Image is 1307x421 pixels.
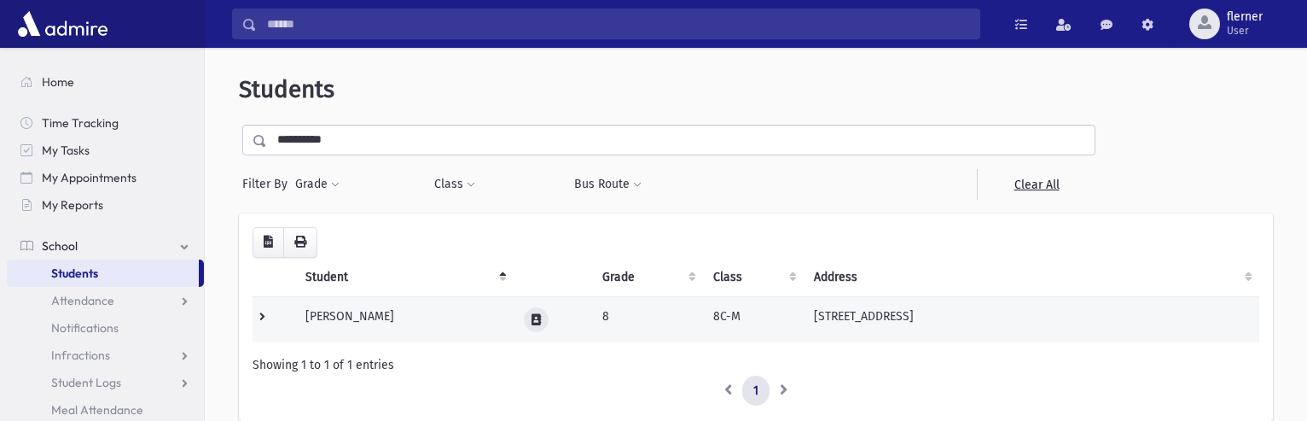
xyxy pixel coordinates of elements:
span: School [42,238,78,254]
a: My Tasks [7,137,204,164]
td: [STREET_ADDRESS] [804,296,1259,342]
button: Print [283,227,317,258]
span: flerner [1227,10,1263,24]
a: Home [7,68,204,96]
a: Clear All [977,169,1095,200]
span: Student Logs [51,375,121,390]
a: Time Tracking [7,109,204,137]
span: Meal Attendance [51,402,143,418]
span: My Tasks [42,143,90,158]
a: 1 [742,376,770,406]
a: Student Logs [7,369,204,396]
button: CSV [253,227,284,258]
span: My Reports [42,197,103,213]
a: Attendance [7,287,204,314]
td: [PERSON_NAME] [295,296,514,342]
td: 8C-M [703,296,804,342]
a: Notifications [7,314,204,342]
a: Students [7,260,199,287]
a: School [7,232,204,260]
th: Grade: activate to sort column ascending [592,258,703,297]
span: Time Tracking [42,115,119,131]
button: Bus Route [573,169,642,200]
a: My Reports [7,191,204,219]
a: Infractions [7,342,204,369]
td: 8 [592,296,703,342]
span: My Appointments [42,170,137,185]
span: Infractions [51,348,110,363]
th: Address: activate to sort column ascending [804,258,1259,297]
span: Students [239,75,334,103]
span: Attendance [51,293,114,308]
img: AdmirePro [14,7,112,41]
button: Class [433,169,476,200]
div: Showing 1 to 1 of 1 entries [253,356,1259,374]
a: My Appointments [7,164,204,191]
span: Notifications [51,320,119,336]
span: User [1227,24,1263,38]
th: Class: activate to sort column ascending [703,258,804,297]
th: Student: activate to sort column descending [295,258,514,297]
span: Filter By [242,175,294,193]
span: Home [42,74,74,90]
span: Students [51,266,98,281]
input: Search [257,9,979,39]
button: Grade [294,169,340,200]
